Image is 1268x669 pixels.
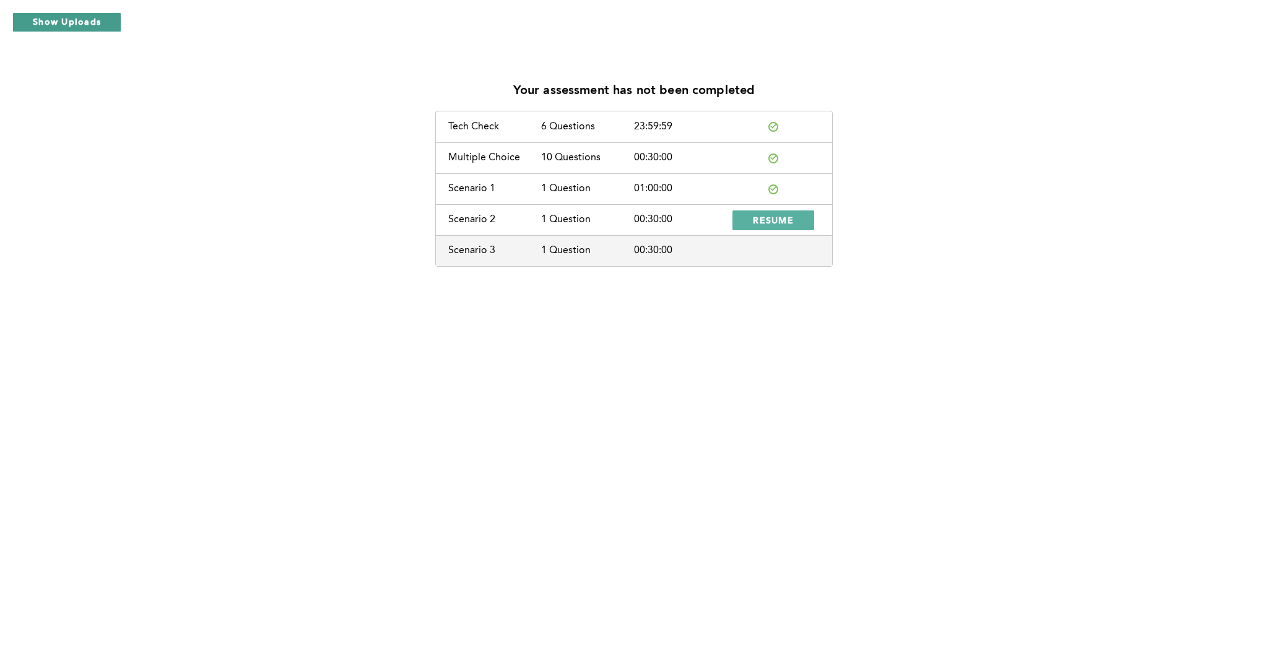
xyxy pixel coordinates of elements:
[541,183,634,194] div: 1 Question
[634,183,727,194] div: 01:00:00
[541,121,634,132] div: 6 Questions
[513,84,755,98] p: Your assessment has not been completed
[732,210,814,230] button: RESUME
[448,152,541,163] div: Multiple Choice
[448,245,541,256] div: Scenario 3
[541,152,634,163] div: 10 Questions
[753,214,794,226] span: RESUME
[634,121,727,132] div: 23:59:59
[448,183,541,194] div: Scenario 1
[541,245,634,256] div: 1 Question
[634,245,727,256] div: 00:30:00
[634,214,727,225] div: 00:30:00
[448,214,541,225] div: Scenario 2
[634,152,727,163] div: 00:30:00
[12,12,121,32] button: Show Uploads
[448,121,541,132] div: Tech Check
[541,214,634,225] div: 1 Question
